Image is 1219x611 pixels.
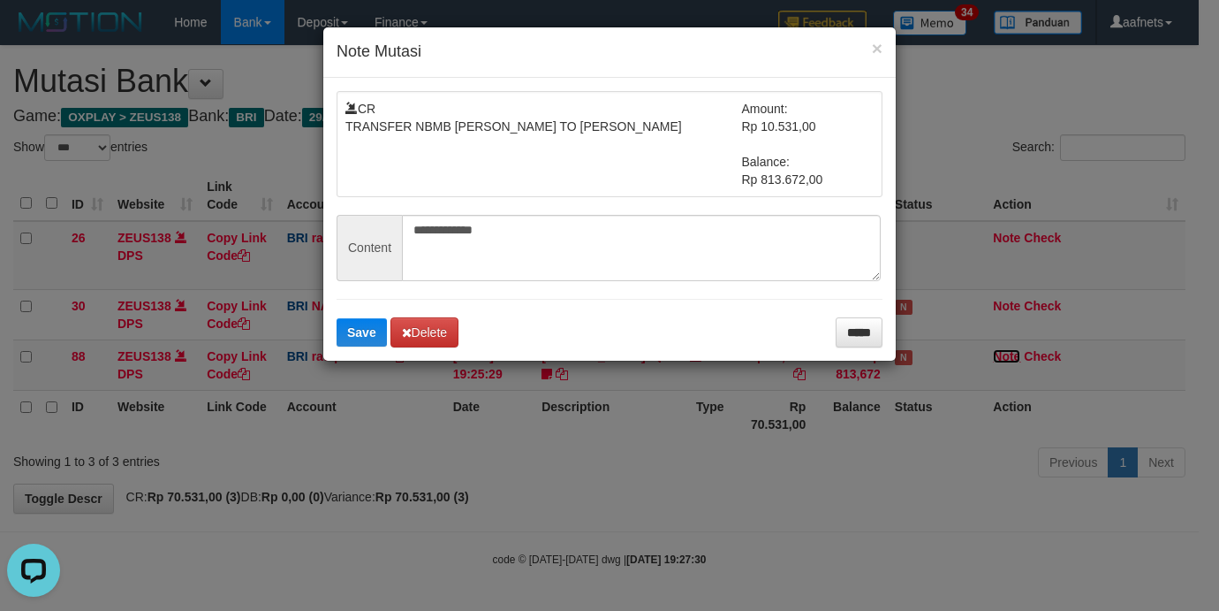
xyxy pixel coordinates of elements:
span: Save [347,325,376,340]
span: Content [337,215,402,281]
h4: Note Mutasi [337,41,882,64]
button: Delete [390,317,458,348]
td: CR TRANSFER NBMB [PERSON_NAME] TO [PERSON_NAME] [345,100,742,188]
button: × [872,39,882,57]
td: Amount: Rp 10.531,00 Balance: Rp 813.672,00 [742,100,874,188]
button: Open LiveChat chat widget [7,7,60,60]
button: Save [337,318,387,347]
span: Delete [402,325,447,340]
